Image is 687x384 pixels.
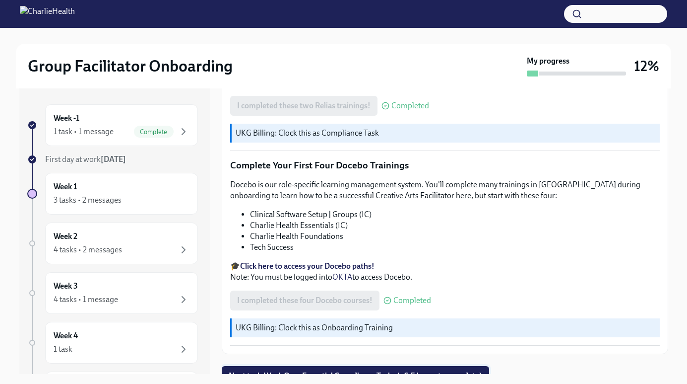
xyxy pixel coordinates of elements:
h2: Group Facilitator Onboarding [28,56,233,76]
li: Charlie Health Foundations [250,231,660,242]
li: Tech Success [250,242,660,253]
p: UKG Billing: Clock this as Onboarding Training [236,322,656,333]
strong: My progress [527,56,569,67]
span: Completed [391,102,429,110]
strong: [DATE] [101,154,126,164]
h6: Week 2 [54,231,77,242]
a: First day at work[DATE] [27,154,198,165]
a: Week 13 tasks • 2 messages [27,173,198,215]
a: OKTA [332,272,352,282]
p: Docebo is our role-specific learning management system. You'll complete many trainings in [GEOGRA... [230,179,660,201]
a: Week -11 task • 1 messageComplete [27,104,198,146]
a: Week 34 tasks • 1 message [27,272,198,314]
h6: Week 3 [54,281,78,292]
span: Next task : Week One: Essential Compliance Tasks (~6.5 hours to complete) [229,371,482,381]
p: UKG Billing: Clock this as Compliance Task [236,128,656,139]
div: 1 task • 1 message [54,126,114,137]
li: Clinical Software Setup | Groups (IC) [250,209,660,220]
span: First day at work [45,154,126,164]
h6: Week 4 [54,330,78,341]
a: Week 24 tasks • 2 messages [27,223,198,264]
a: Week 41 task [27,322,198,364]
div: 4 tasks • 2 messages [54,244,122,255]
li: Charlie Health Essentials (IC) [250,220,660,231]
p: Complete Your First Four Docebo Trainings [230,159,660,172]
div: 3 tasks • 2 messages [54,195,122,206]
span: Complete [134,128,174,136]
div: 1 task [54,344,72,355]
div: 4 tasks • 1 message [54,294,118,305]
img: CharlieHealth [20,6,75,22]
h6: Week -1 [54,113,79,124]
a: Click here to access your Docebo paths! [240,261,375,271]
span: Completed [393,297,431,305]
h6: Week 1 [54,181,77,192]
p: 🎓 Note: You must be logged into to access Docebo. [230,261,660,283]
h3: 12% [634,57,659,75]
